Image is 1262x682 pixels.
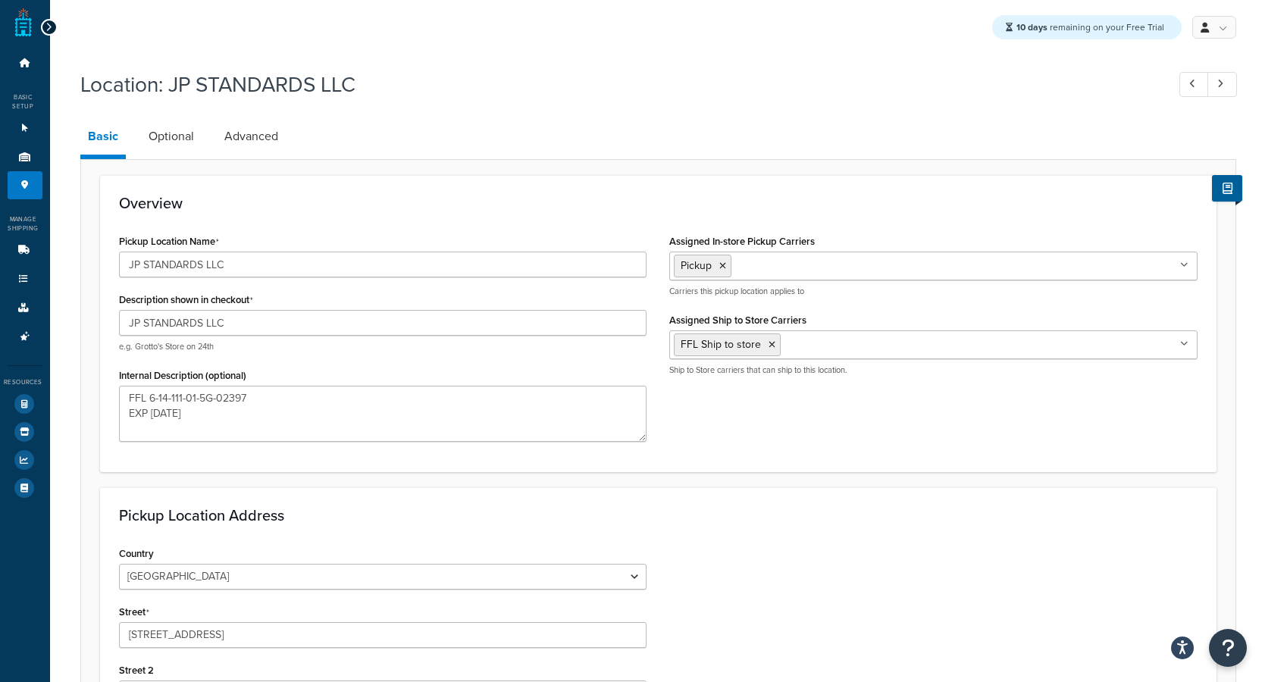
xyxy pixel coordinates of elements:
[681,336,761,352] span: FFL Ship to store
[119,195,1198,211] h3: Overview
[1207,72,1237,97] a: Next Record
[8,294,42,322] li: Boxes
[80,70,1151,99] h1: Location: JP STANDARDS LLC
[119,606,149,618] label: Street
[8,446,42,474] li: Analytics
[119,341,647,352] p: e.g. Grotto's Store on 24th
[669,364,1198,376] p: Ship to Store carriers that can ship to this location.
[119,386,647,442] textarea: FFL 6-14-111-01-5G-02397 EXP [DATE]
[669,236,815,247] label: Assigned In-store Pickup Carriers
[8,390,42,418] li: Test Your Rates
[1016,20,1164,34] span: remaining on your Free Trial
[669,286,1198,297] p: Carriers this pickup location applies to
[8,143,42,171] li: Origins
[8,114,42,142] li: Websites
[8,474,42,502] li: Help Docs
[8,265,42,293] li: Shipping Rules
[8,323,42,351] li: Advanced Features
[8,418,42,446] li: Marketplace
[119,665,154,676] label: Street 2
[80,118,126,159] a: Basic
[8,171,42,199] li: Pickup Locations
[1212,175,1242,202] button: Show Help Docs
[1179,72,1209,97] a: Previous Record
[119,294,253,306] label: Description shown in checkout
[1016,20,1047,34] strong: 10 days
[8,49,42,77] li: Dashboard
[119,548,154,559] label: Country
[217,118,286,155] a: Advanced
[119,507,1198,524] h3: Pickup Location Address
[141,118,202,155] a: Optional
[681,258,712,274] span: Pickup
[119,370,246,381] label: Internal Description (optional)
[1209,629,1247,667] button: Open Resource Center
[119,236,219,248] label: Pickup Location Name
[669,314,806,326] label: Assigned Ship to Store Carriers
[8,236,42,264] li: Carriers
